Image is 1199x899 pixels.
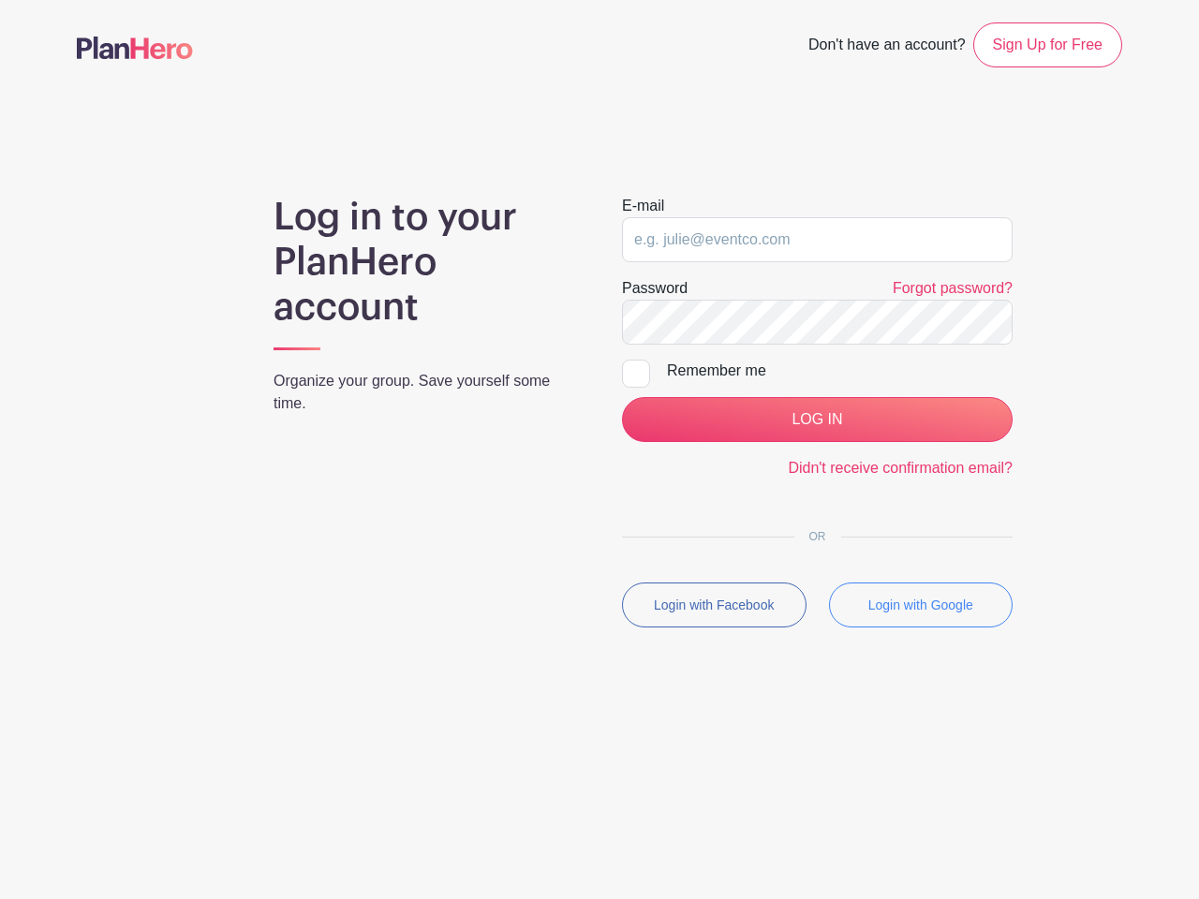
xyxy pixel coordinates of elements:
input: LOG IN [622,397,1013,442]
small: Login with Facebook [654,597,774,612]
input: e.g. julie@eventco.com [622,217,1013,262]
img: logo-507f7623f17ff9eddc593b1ce0a138ce2505c220e1c5a4e2b4648c50719b7d32.svg [77,37,193,59]
a: Forgot password? [893,280,1013,296]
label: Password [622,277,688,300]
a: Didn't receive confirmation email? [788,460,1013,476]
button: Login with Google [829,582,1014,627]
div: Remember me [667,360,1013,382]
p: Organize your group. Save yourself some time. [274,370,577,415]
span: Don't have an account? [808,26,966,67]
h1: Log in to your PlanHero account [274,195,577,330]
a: Sign Up for Free [973,22,1122,67]
small: Login with Google [868,597,973,612]
label: E-mail [622,195,664,217]
button: Login with Facebook [622,582,807,627]
span: OR [794,530,841,543]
